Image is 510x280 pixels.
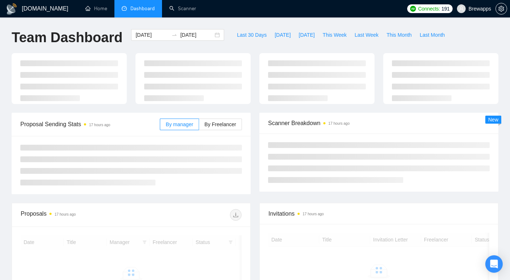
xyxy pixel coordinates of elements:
[295,29,319,41] button: [DATE]
[268,119,490,128] span: Scanner Breakdown
[495,3,507,15] button: setting
[496,6,507,12] span: setting
[180,31,213,39] input: End date
[171,32,177,38] span: to
[418,5,440,13] span: Connects:
[485,255,503,273] div: Open Intercom Messenger
[299,31,315,39] span: [DATE]
[495,6,507,12] a: setting
[416,29,449,41] button: Last Month
[54,212,76,216] time: 17 hours ago
[169,5,196,12] a: searchScanner
[21,209,131,221] div: Proposals
[488,117,498,123] span: New
[130,5,155,12] span: Dashboard
[171,32,177,38] span: swap-right
[319,29,351,41] button: This Week
[20,120,160,129] span: Proposal Sending Stats
[410,6,416,12] img: upwork-logo.png
[268,209,489,218] span: Invitations
[351,29,382,41] button: Last Week
[303,212,324,216] time: 17 hours ago
[166,121,193,127] span: By manager
[122,6,127,11] span: dashboard
[271,29,295,41] button: [DATE]
[441,5,449,13] span: 191
[12,29,122,46] h1: Team Dashboard
[135,31,169,39] input: Start date
[323,31,347,39] span: This Week
[89,123,110,127] time: 17 hours ago
[459,6,464,11] span: user
[275,31,291,39] span: [DATE]
[233,29,271,41] button: Last 30 Days
[386,31,412,39] span: This Month
[205,121,236,127] span: By Freelancer
[6,3,17,15] img: logo
[382,29,416,41] button: This Month
[355,31,379,39] span: Last Week
[85,5,107,12] a: homeHome
[328,121,349,125] time: 17 hours ago
[237,31,267,39] span: Last 30 Days
[420,31,445,39] span: Last Month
